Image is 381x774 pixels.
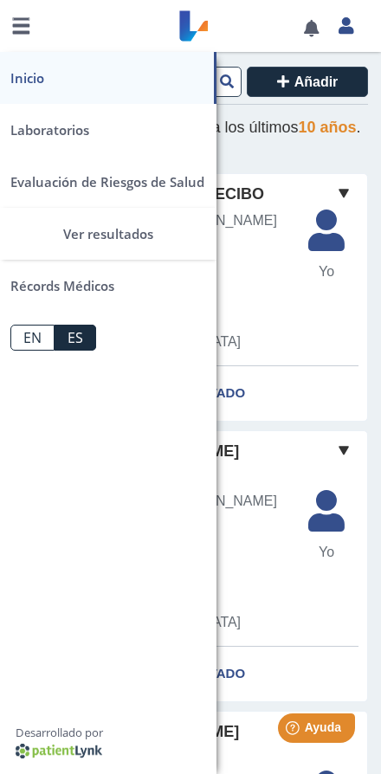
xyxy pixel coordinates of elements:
[299,119,357,136] span: 10 años
[298,261,355,282] span: Yo
[227,706,362,755] iframe: Help widget launcher
[10,325,55,351] a: EN
[294,74,339,89] span: Añadir
[247,67,368,97] button: Añadir
[55,325,96,351] a: ES
[16,721,201,744] span: Desarrollado por
[298,542,355,563] span: Yo
[10,173,204,190] span: Evaluación de Riesgos de Salud
[16,744,102,758] img: logo-dark.png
